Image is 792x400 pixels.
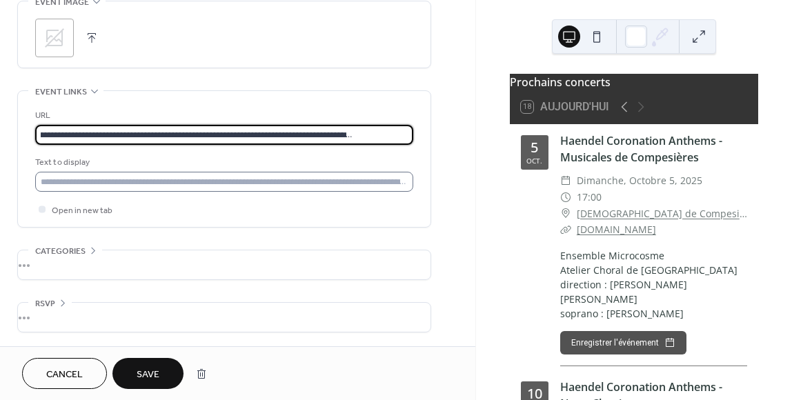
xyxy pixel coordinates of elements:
div: ​ [560,221,571,238]
div: Ensemble Microcosme Atelier Choral de [GEOGRAPHIC_DATA] direction : [PERSON_NAME] [PERSON_NAME] s... [560,248,747,321]
div: Prochains concerts [510,74,758,90]
div: ​ [560,189,571,206]
a: [DOMAIN_NAME] [577,223,656,236]
span: dimanche, octobre 5, 2025 [577,172,702,189]
span: Cancel [46,368,83,382]
a: Haendel Coronation Anthems - Musicales de Compesières [560,133,722,165]
span: Open in new tab [52,203,112,218]
span: Categories [35,244,86,259]
div: Text to display [35,155,410,170]
button: Cancel [22,358,107,389]
span: Save [137,368,159,382]
span: RSVP [35,297,55,311]
button: Save [112,358,184,389]
div: 5 [531,141,538,154]
span: Event links [35,85,87,99]
div: ••• [18,303,430,332]
div: ​ [560,206,571,222]
span: 17:00 [577,189,602,206]
div: ; [35,19,74,57]
a: [DEMOGRAPHIC_DATA] de Compesières - Bardonnex [577,206,747,222]
button: Enregistrer l'événement [560,331,686,354]
div: URL [35,108,410,123]
div: ••• [18,250,430,279]
div: ​ [560,172,571,189]
div: oct. [526,157,542,164]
